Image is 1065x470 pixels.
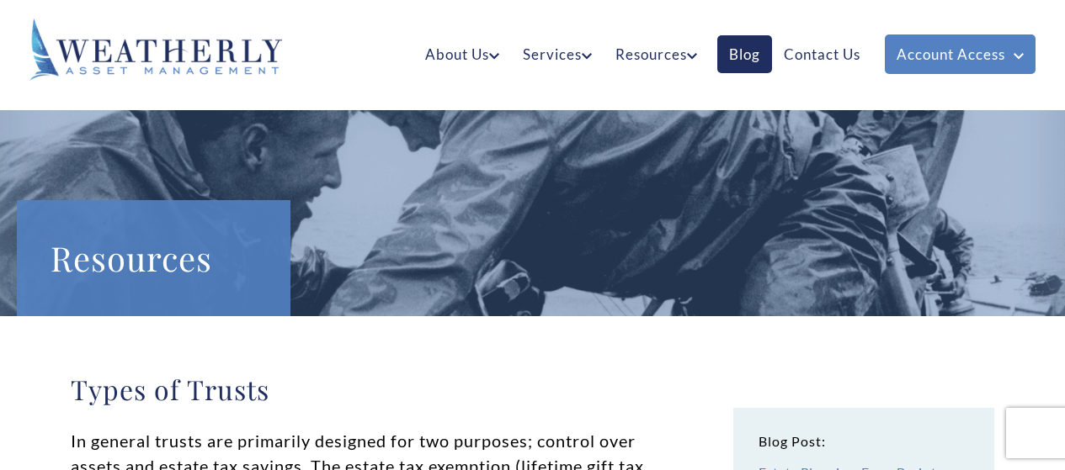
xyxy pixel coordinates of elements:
[413,35,511,73] a: About Us
[511,35,604,73] a: Services
[885,34,1036,74] a: Account Access
[772,35,872,73] a: Contact Us
[71,372,994,406] h2: Types of Trusts
[717,35,772,73] a: Blog
[51,234,257,283] h1: Resources
[29,18,282,81] img: Weatherly
[604,35,709,73] a: Resources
